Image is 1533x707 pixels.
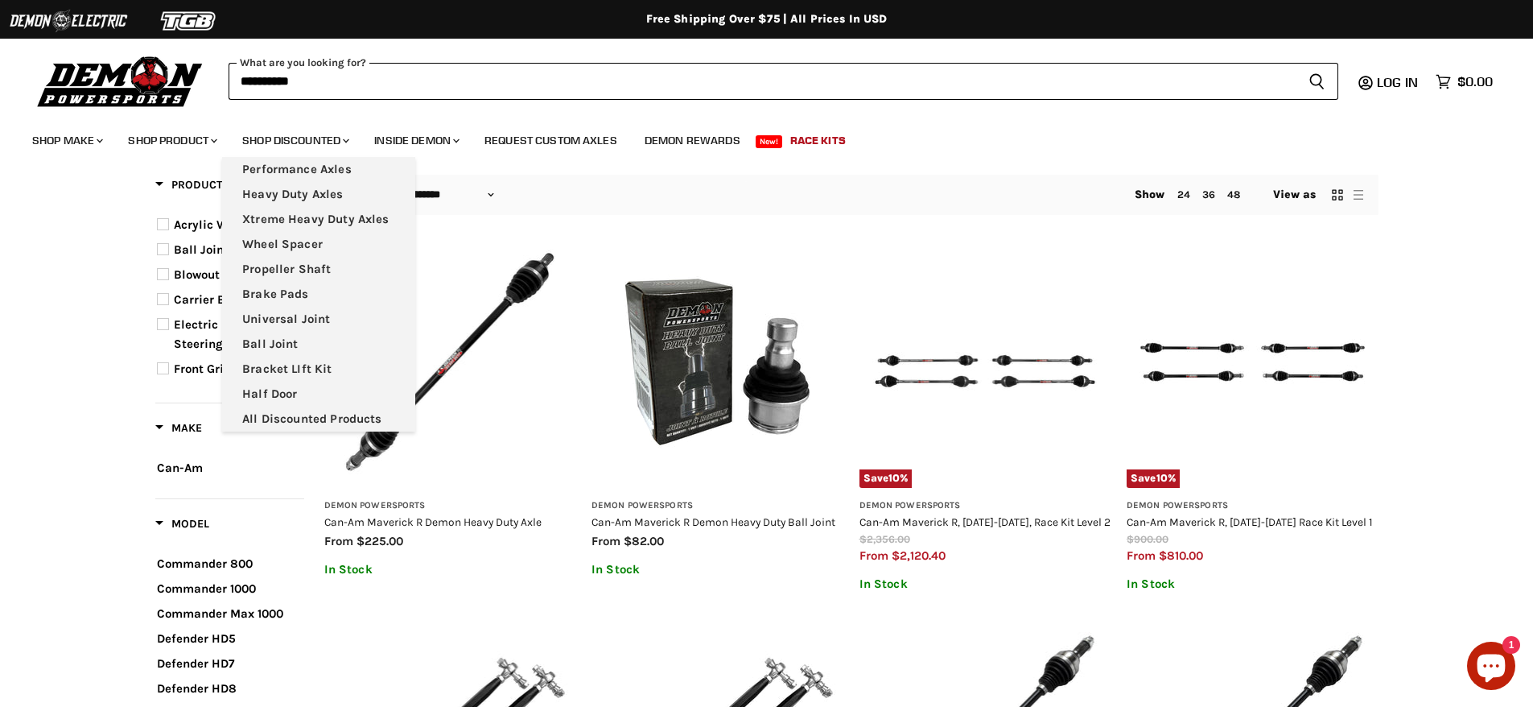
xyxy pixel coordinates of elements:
a: Shop Product [116,124,227,157]
a: Can-Am Maverick R, [DATE]-[DATE] Race Kit Level 1 [1127,515,1373,528]
a: Log in [1370,75,1428,89]
p: In Stock [1127,577,1378,591]
img: Can-Am Maverick R Demon Heavy Duty Axle [324,236,576,488]
inbox-online-store-chat: Shopify online store chat [1462,642,1520,694]
img: Demon Electric Logo 2 [8,6,129,36]
img: Can-Am Maverick R Demon Heavy Duty Ball Joint [591,236,843,488]
a: Bracket LIft Kit [222,357,415,382]
span: Save % [859,469,913,487]
span: $2,120.40 [892,548,946,563]
span: 10 [888,472,900,484]
input: Search [229,63,1296,100]
span: $810.00 [1159,548,1203,563]
p: In Stock [591,563,843,577]
div: Free Shipping Over $75 | All Prices In USD [123,12,1411,27]
span: Model [155,517,209,531]
span: View as [1273,188,1317,201]
p: In Stock [324,563,576,577]
span: Product Type [155,178,250,192]
img: Can-Am Maverick R, 2024-2025, Race Kit Level 2 [859,236,1111,488]
span: Can-Am [157,461,203,475]
span: 10 [1156,472,1168,484]
h3: Demon Powersports [324,500,576,512]
span: $82.00 [624,534,664,548]
a: 24 [1177,188,1190,201]
span: Front Grille [174,362,238,376]
a: Can-Am Maverick R Demon Heavy Duty Axle [324,515,542,528]
a: Universal Joint [222,307,415,332]
span: Carrier Bearing [174,292,262,307]
a: $0.00 [1428,70,1501,93]
a: Can-Am Maverick R, 2024-2025, Race Kit Level 2Save10% [859,236,1111,488]
span: $900.00 [1127,533,1168,545]
span: Make [155,421,202,435]
h3: Demon Powersports [859,500,1111,512]
button: Filter by Model [155,516,209,536]
a: Wheel Spacer [222,232,415,257]
h3: Demon Powersports [591,500,843,512]
span: from [859,548,888,563]
a: Can-Am Maverick R, [DATE]-[DATE], Race Kit Level 2 [859,515,1111,528]
img: TGB Logo 2 [129,6,249,36]
a: Can-Am Maverick R, 2024-2025 Race Kit Level 1Save10% [1127,236,1378,488]
h3: Demon Powersports [1127,500,1378,512]
span: Log in [1377,74,1418,90]
a: Shop Make [20,124,113,157]
button: Search [1296,63,1338,100]
button: Filter by Product Type [155,177,250,197]
span: Commander 800 [157,556,253,571]
a: 36 [1202,188,1215,201]
span: Defender HD7 [157,656,234,671]
a: Request Custom Axles [472,124,629,157]
p: In Stock [859,577,1111,591]
img: Demon Powersports [32,52,208,110]
a: Propeller Shaft [222,257,415,282]
a: Race Kits [778,124,858,157]
button: list view [1350,187,1366,203]
span: Ball Joint [174,242,229,257]
a: Brake Pads [222,282,415,307]
a: Heavy Duty Axles [222,182,415,207]
span: Defender HD5 [157,631,236,646]
span: $2,356.00 [859,533,910,545]
span: $225.00 [356,534,403,548]
a: Shop Discounted [230,124,359,157]
span: Blowout [174,267,220,282]
a: Demon Rewards [633,124,752,157]
span: Acrylic Windshield [174,217,282,232]
img: Can-Am Maverick R, 2024-2025 Race Kit Level 1 [1127,236,1378,488]
a: Can-Am Maverick R Demon Heavy Duty Ball Joint [591,515,835,528]
span: from [1127,548,1156,563]
ul: Main menu [20,118,1489,157]
button: Filter by Make [155,420,202,440]
ul: Main menu [222,157,415,432]
span: Commander 1000 [157,581,256,596]
span: from [591,534,620,548]
span: from [324,534,353,548]
a: All Discounted Products [222,407,415,432]
span: Show [1135,188,1165,201]
a: Inside Demon [362,124,469,157]
span: Defender HD8 [157,681,237,696]
a: 48 [1227,188,1240,201]
form: Product [229,63,1338,100]
span: New! [756,135,783,148]
button: grid view [1329,187,1345,203]
span: Electric Power Steering Kit [174,317,255,351]
a: Performance Axles [222,157,415,182]
span: Commander Max 1000 [157,606,283,621]
a: Xtreme Heavy Duty Axles [222,207,415,232]
span: $0.00 [1457,74,1493,89]
span: Save % [1127,469,1180,487]
a: Half Door [222,382,415,407]
a: Ball Joint [222,332,415,357]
